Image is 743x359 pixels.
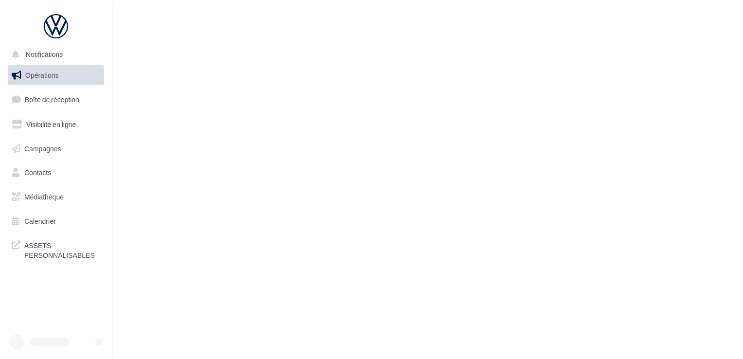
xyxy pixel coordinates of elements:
[26,51,63,59] span: Notifications
[25,95,79,104] span: Boîte de réception
[6,65,106,86] a: Opérations
[6,89,106,110] a: Boîte de réception
[6,162,106,183] a: Contacts
[24,168,51,177] span: Contacts
[6,139,106,159] a: Campagnes
[26,120,76,128] span: Visibilité en ligne
[24,144,61,152] span: Campagnes
[6,187,106,207] a: Médiathèque
[6,114,106,135] a: Visibilité en ligne
[25,71,58,79] span: Opérations
[6,211,106,232] a: Calendrier
[24,239,100,260] span: ASSETS PERSONNALISABLES
[24,193,64,201] span: Médiathèque
[6,235,106,264] a: ASSETS PERSONNALISABLES
[24,217,56,225] span: Calendrier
